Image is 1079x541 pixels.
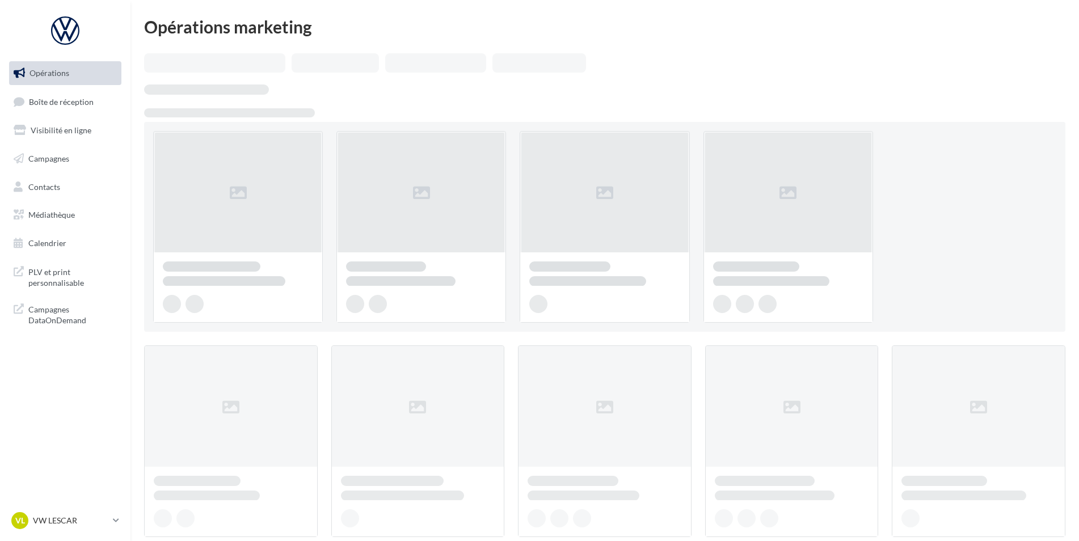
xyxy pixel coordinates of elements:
[29,96,94,106] span: Boîte de réception
[7,260,124,293] a: PLV et print personnalisable
[7,175,124,199] a: Contacts
[28,181,60,191] span: Contacts
[144,18,1065,35] div: Opérations marketing
[15,515,25,526] span: VL
[28,302,117,326] span: Campagnes DataOnDemand
[7,90,124,114] a: Boîte de réception
[7,231,124,255] a: Calendrier
[9,510,121,531] a: VL VW LESCAR
[28,210,75,219] span: Médiathèque
[7,147,124,171] a: Campagnes
[28,238,66,248] span: Calendrier
[7,119,124,142] a: Visibilité en ligne
[7,297,124,331] a: Campagnes DataOnDemand
[28,264,117,289] span: PLV et print personnalisable
[29,68,69,78] span: Opérations
[7,61,124,85] a: Opérations
[31,125,91,135] span: Visibilité en ligne
[33,515,108,526] p: VW LESCAR
[28,154,69,163] span: Campagnes
[7,203,124,227] a: Médiathèque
